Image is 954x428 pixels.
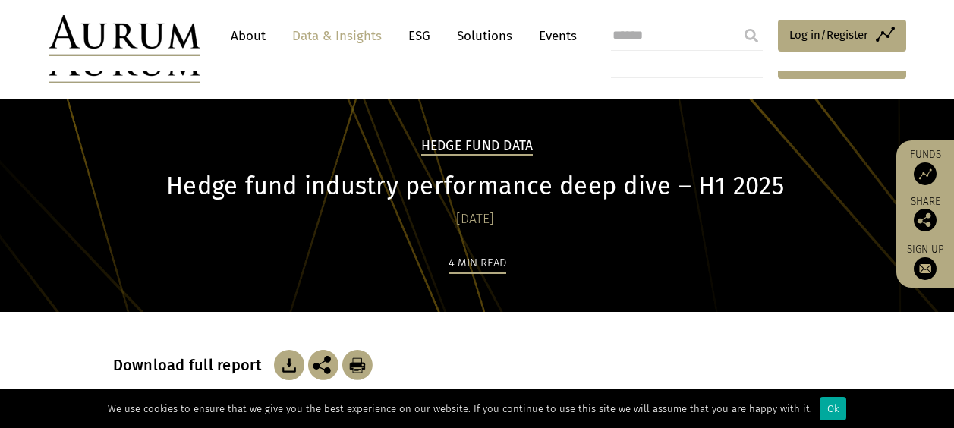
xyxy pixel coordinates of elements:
[421,138,534,156] h2: Hedge Fund Data
[113,172,838,201] h1: Hedge fund industry performance deep dive – H1 2025
[274,350,304,380] img: Download Article
[789,26,868,44] span: Log in/Register
[113,356,270,374] h3: Download full report
[449,253,506,274] div: 4 min read
[401,22,438,50] a: ESG
[904,243,946,280] a: Sign up
[736,20,767,51] input: Submit
[820,397,846,420] div: Ok
[904,197,946,231] div: Share
[914,257,937,280] img: Sign up to our newsletter
[914,162,937,185] img: Access Funds
[223,22,273,50] a: About
[914,209,937,231] img: Share this post
[778,20,906,52] a: Log in/Register
[308,350,338,380] img: Share this post
[285,22,389,50] a: Data & Insights
[904,148,946,185] a: Funds
[113,209,838,230] div: [DATE]
[49,15,200,56] img: Aurum
[342,350,373,380] img: Download Article
[531,22,577,50] a: Events
[449,22,520,50] a: Solutions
